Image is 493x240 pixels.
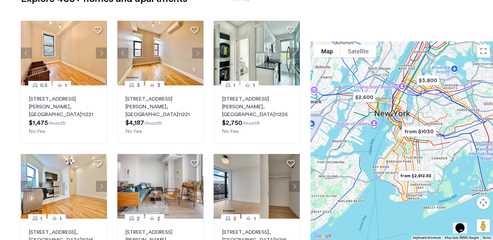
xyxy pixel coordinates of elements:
[222,120,242,126] span: $2,750
[312,232,334,240] a: Open this area in Google Maps (opens a new window)
[348,87,381,107] div: $2,600
[21,154,107,219] img: 2012_638680378881248573.jpeg
[396,122,441,141] div: from $1030
[117,154,204,219] img: 2016_638666715889673601.jpeg
[477,196,490,209] button: Map camera controls
[60,215,62,223] span: 1
[233,82,235,89] span: 1
[96,48,107,59] button: Next apartment
[340,45,376,58] button: Show satellite imagery
[48,121,66,126] sub: /month
[253,215,255,223] span: 1
[40,82,47,89] span: 0.5
[312,232,334,240] img: Google
[157,82,160,89] span: 3
[117,21,204,85] img: 2016_638508057423839647.jpeg
[192,181,203,192] button: Next apartment
[21,21,107,85] img: 2016_638508057422366955.jpeg
[29,129,45,134] span: No Fee
[252,82,254,89] span: 1
[65,82,67,89] span: 1
[214,85,300,144] a: 11[STREET_ADDRESS][PERSON_NAME], [GEOGRAPHIC_DATA]11226No Fee
[21,85,107,144] a: 0.51[STREET_ADDRESS][PERSON_NAME], [GEOGRAPHIC_DATA]11221No Fee
[137,82,140,89] span: 3
[453,214,474,234] iframe: chat widget
[157,215,160,223] span: 2
[125,129,142,134] span: No Fee
[29,120,48,126] span: $1,475
[483,235,491,240] a: Terms (opens in new tab)
[214,48,225,59] button: Previous apartment
[289,181,300,192] button: Next apartment
[445,236,479,239] span: Map data ©2025 Google
[117,181,128,192] button: Previous apartment
[393,166,438,186] div: from $2,612.50
[96,181,107,192] button: Next apartment
[477,45,490,58] button: Toggle fullscreen view
[214,181,225,192] button: Previous apartment
[314,45,340,58] button: Show street map
[144,121,162,126] sub: /month
[117,85,204,144] a: 33[STREET_ADDRESS][PERSON_NAME], [GEOGRAPHIC_DATA]11221No Fee
[233,215,236,223] span: 2
[29,95,99,118] p: [STREET_ADDRESS][PERSON_NAME] 11221
[214,21,300,85] img: 2014_638590860018821391.jpeg
[21,181,32,192] button: Previous apartment
[192,48,203,59] button: Next apartment
[117,48,128,59] button: Previous apartment
[125,95,195,118] p: [STREET_ADDRESS][PERSON_NAME] 11221
[214,154,300,219] img: 2016_638673975962267132.jpeg
[222,129,238,134] span: No Fee
[289,48,300,59] button: Next apartment
[137,215,140,223] span: 2
[125,120,144,126] span: $4,187
[40,215,42,223] span: 1
[222,95,292,118] p: [STREET_ADDRESS][PERSON_NAME] 11226
[411,71,444,90] div: $3,800
[413,235,441,240] button: Keyboard shortcuts
[242,121,260,126] sub: /month
[477,219,490,232] button: Drag Pegman onto the map to open Street View
[21,48,32,59] button: Previous apartment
